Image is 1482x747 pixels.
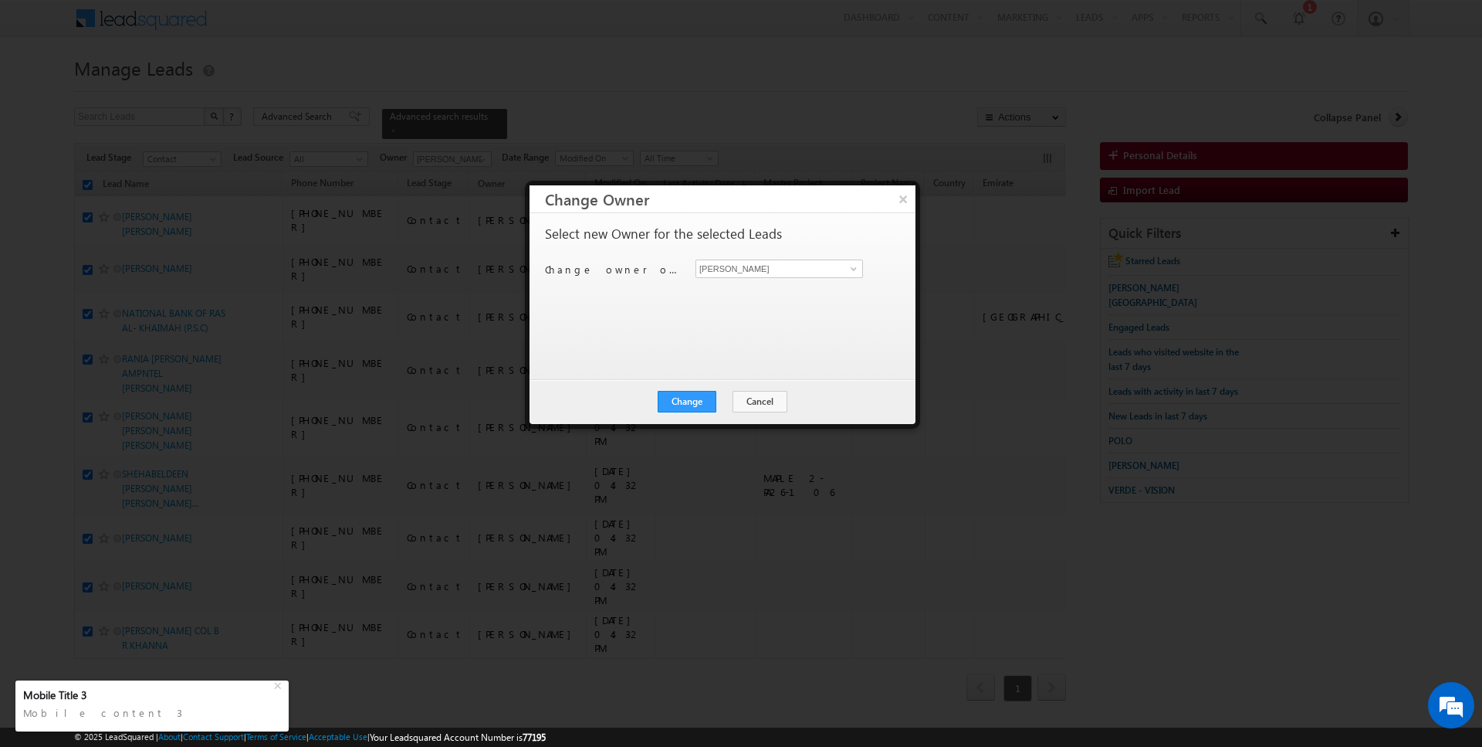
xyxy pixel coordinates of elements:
[270,675,289,694] div: +
[842,261,861,277] a: Show All Items
[695,260,863,278] input: Type to Search
[23,688,272,702] div: Mobile Title 3
[370,732,546,743] span: Your Leadsquared Account Number is
[23,702,281,724] div: Mobile content 3
[658,391,716,413] button: Change
[183,732,244,742] a: Contact Support
[158,732,181,742] a: About
[246,732,306,742] a: Terms of Service
[20,143,282,463] textarea: Type your message and hit 'Enter'
[523,732,546,743] span: 77195
[545,227,782,241] p: Select new Owner for the selected Leads
[309,732,367,742] a: Acceptable Use
[733,391,787,413] button: Cancel
[891,185,915,212] button: ×
[26,81,65,101] img: d_60004797649_company_0_60004797649
[74,730,546,745] span: © 2025 LeadSquared | | | | |
[80,81,259,101] div: Chat with us now
[545,263,684,277] p: Change owner of 9 leads to
[545,185,915,212] h3: Change Owner
[253,8,290,45] div: Minimize live chat window
[210,476,280,497] em: Start Chat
